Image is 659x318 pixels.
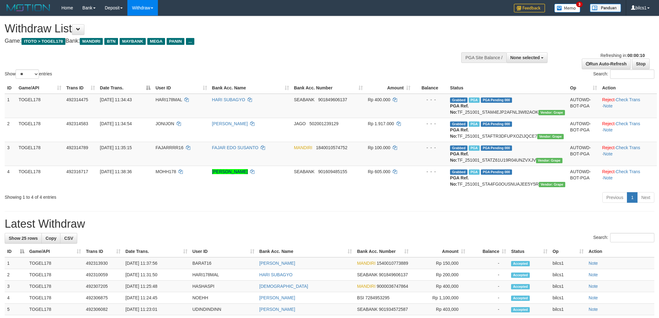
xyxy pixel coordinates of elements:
[100,169,132,174] span: [DATE] 11:38:36
[5,246,27,257] th: ID: activate to sort column descending
[155,169,176,174] span: MOHH178
[83,257,123,269] td: 492313930
[554,4,581,12] img: Button%20Memo.svg
[468,292,509,304] td: -
[5,192,270,200] div: Showing 1 to 4 of 4 entries
[66,169,88,174] span: 492316717
[589,307,598,312] a: Note
[365,82,413,94] th: Amount: activate to sort column ascending
[589,261,598,266] a: Note
[616,145,640,150] a: Check Trans
[568,118,600,142] td: AUTOWD-BOT-PGA
[368,121,394,126] span: Rp 1.917.000
[511,284,530,289] span: Accepted
[415,168,445,175] div: - - -
[511,273,530,278] span: Accepted
[212,145,258,150] a: FAJAR EDO SUSANTO
[411,292,468,304] td: Rp 1,100,000
[5,166,16,190] td: 4
[411,281,468,292] td: Rp 400,000
[550,304,586,315] td: bilcs1
[100,97,132,102] span: [DATE] 11:34:43
[45,236,56,241] span: Copy
[610,69,654,79] input: Search:
[16,94,64,118] td: TOGEL178
[603,151,613,156] a: Note
[5,69,52,79] label: Show entries
[450,121,467,127] span: Grabbed
[450,175,469,187] b: PGA Ref. No:
[259,295,295,300] a: [PERSON_NAME]
[448,142,567,166] td: TF_251001_STATZ61U19R04UNZVXJV
[210,82,292,94] th: Bank Acc. Name: activate to sort column ascending
[64,82,97,94] th: Trans ID: activate to sort column ascending
[600,94,657,118] td: · ·
[589,284,598,289] a: Note
[357,295,364,300] span: BSI
[550,257,586,269] td: bilcs1
[411,246,468,257] th: Amount: activate to sort column ascending
[41,233,60,244] a: Copy
[316,145,347,150] span: Copy 1840010574752 to clipboard
[468,257,509,269] td: -
[450,97,467,103] span: Grabbed
[5,269,27,281] td: 2
[294,169,315,174] span: SEABANK
[66,145,88,150] span: 492314789
[568,82,600,94] th: Op: activate to sort column ascending
[123,269,190,281] td: [DATE] 11:31:50
[590,4,621,12] img: panduan.png
[632,59,650,69] a: Stop
[83,269,123,281] td: 492310059
[600,53,645,58] span: Refreshing in:
[27,257,83,269] td: TOGEL178
[66,97,88,102] span: 492314475
[481,97,512,103] span: PGA Pending
[481,145,512,151] span: PGA Pending
[259,284,308,289] a: [DEMOGRAPHIC_DATA]
[16,118,64,142] td: TOGEL178
[167,38,184,45] span: PANIN
[5,233,42,244] a: Show 25 rows
[5,142,16,166] td: 3
[83,281,123,292] td: 492307205
[5,3,52,12] img: MOTION_logo.png
[190,246,257,257] th: User ID: activate to sort column ascending
[27,269,83,281] td: TOGEL178
[357,284,375,289] span: MANDIRI
[318,97,347,102] span: Copy 901849606137 to clipboard
[550,246,586,257] th: Op: activate to sort column ascending
[589,295,598,300] a: Note
[600,166,657,190] td: · ·
[616,97,640,102] a: Check Trans
[27,292,83,304] td: TOGEL178
[21,38,65,45] span: ITOTO > TOGEL178
[469,169,480,175] span: Marked by bilcs1
[5,94,16,118] td: 1
[603,103,613,108] a: Note
[27,246,83,257] th: Game/API: activate to sort column ascending
[511,296,530,301] span: Accepted
[511,261,530,266] span: Accepted
[600,118,657,142] td: · ·
[506,52,548,63] button: None selected
[603,175,613,180] a: Note
[155,145,183,150] span: FAJARRRR16
[80,38,103,45] span: MANDIRI
[16,166,64,190] td: TOGEL178
[190,257,257,269] td: BARAT16
[5,304,27,315] td: 5
[469,121,480,127] span: Marked by bilcs1
[610,233,654,242] input: Search:
[627,53,645,58] strong: 00:00:10
[123,292,190,304] td: [DATE] 11:24:45
[469,97,480,103] span: Marked by bilcs1
[123,304,190,315] td: [DATE] 11:23:01
[582,59,631,69] a: Run Auto-Refresh
[469,145,480,151] span: Marked by bilcs1
[450,103,469,115] b: PGA Ref. No:
[468,269,509,281] td: -
[411,269,468,281] td: Rp 200,000
[83,304,123,315] td: 492306082
[100,145,132,150] span: [DATE] 11:35:15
